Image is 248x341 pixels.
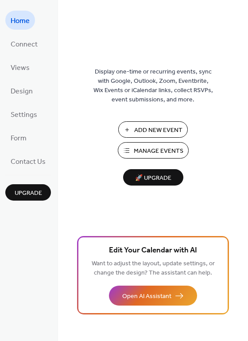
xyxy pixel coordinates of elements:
[134,147,183,156] span: Manage Events
[11,61,30,75] span: Views
[5,58,35,77] a: Views
[11,132,27,145] span: Form
[5,81,38,100] a: Design
[11,85,33,98] span: Design
[109,286,197,306] button: Open AI Assistant
[5,128,32,147] a: Form
[5,184,51,201] button: Upgrade
[5,11,35,30] a: Home
[128,172,178,184] span: 🚀 Upgrade
[92,258,215,279] span: Want to adjust the layout, update settings, or change the design? The assistant can help.
[109,244,197,257] span: Edit Your Calendar with AI
[134,126,182,135] span: Add New Event
[123,169,183,186] button: 🚀 Upgrade
[11,108,37,122] span: Settings
[93,67,213,105] span: Display one-time or recurring events, sync with Google, Outlook, Zoom, Eventbrite, Wix Events or ...
[11,38,38,51] span: Connect
[11,155,46,169] span: Contact Us
[5,151,51,170] a: Contact Us
[11,14,30,28] span: Home
[5,34,43,53] a: Connect
[118,142,189,159] button: Manage Events
[15,189,42,198] span: Upgrade
[118,121,188,138] button: Add New Event
[122,292,171,301] span: Open AI Assistant
[5,105,43,124] a: Settings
